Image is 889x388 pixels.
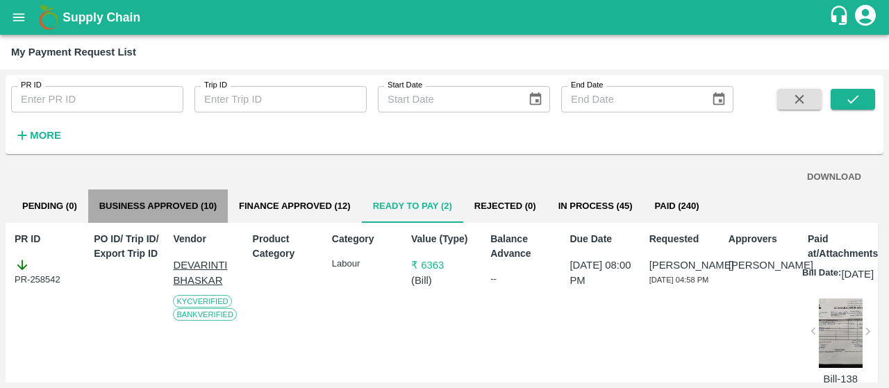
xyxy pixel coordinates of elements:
[15,232,81,246] p: PR ID
[729,258,795,273] p: [PERSON_NAME]
[570,258,636,289] p: [DATE] 08:00 PM
[253,232,319,261] p: Product Category
[802,267,841,282] p: Bill Date:
[63,8,829,27] a: Supply Chain
[522,86,549,112] button: Choose date
[729,232,795,246] p: Approvers
[11,189,88,223] button: Pending (0)
[378,86,517,112] input: Start Date
[88,189,228,223] button: Business Approved (10)
[570,232,636,246] p: Due Date
[649,276,709,284] span: [DATE] 04:58 PM
[11,43,136,61] div: My Payment Request List
[547,189,644,223] button: In Process (45)
[649,232,716,246] p: Requested
[411,232,478,246] p: Value (Type)
[204,80,227,91] label: Trip ID
[571,80,603,91] label: End Date
[11,86,183,112] input: Enter PR ID
[463,189,547,223] button: Rejected (0)
[332,258,399,271] p: Labour
[63,10,140,24] b: Supply Chain
[411,258,478,273] p: ₹ 6363
[819,371,863,387] p: Bill-138
[21,80,42,91] label: PR ID
[411,273,478,288] p: ( Bill )
[173,232,240,246] p: Vendor
[15,258,81,287] div: PR-258542
[35,3,63,31] img: logo
[173,295,231,307] span: KYC Verified
[362,189,463,223] button: Ready To Pay (2)
[841,267,874,282] p: [DATE]
[11,124,65,147] button: More
[706,86,732,112] button: Choose date
[829,5,853,30] div: customer-support
[644,189,711,223] button: Paid (240)
[490,232,557,261] p: Balance Advance
[30,130,61,141] strong: More
[388,80,422,91] label: Start Date
[801,165,867,189] button: DOWNLOAD
[490,272,557,286] div: --
[561,86,700,112] input: End Date
[194,86,367,112] input: Enter Trip ID
[173,258,240,289] p: DEVARINTI BHASKAR
[649,258,716,273] p: [PERSON_NAME]
[228,189,362,223] button: Finance Approved (12)
[3,1,35,33] button: open drawer
[94,232,160,261] p: PO ID/ Trip ID/ Export Trip ID
[808,232,874,261] p: Paid at/Attachments
[332,232,399,246] p: Category
[853,3,878,32] div: account of current user
[173,308,237,321] span: Bank Verified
